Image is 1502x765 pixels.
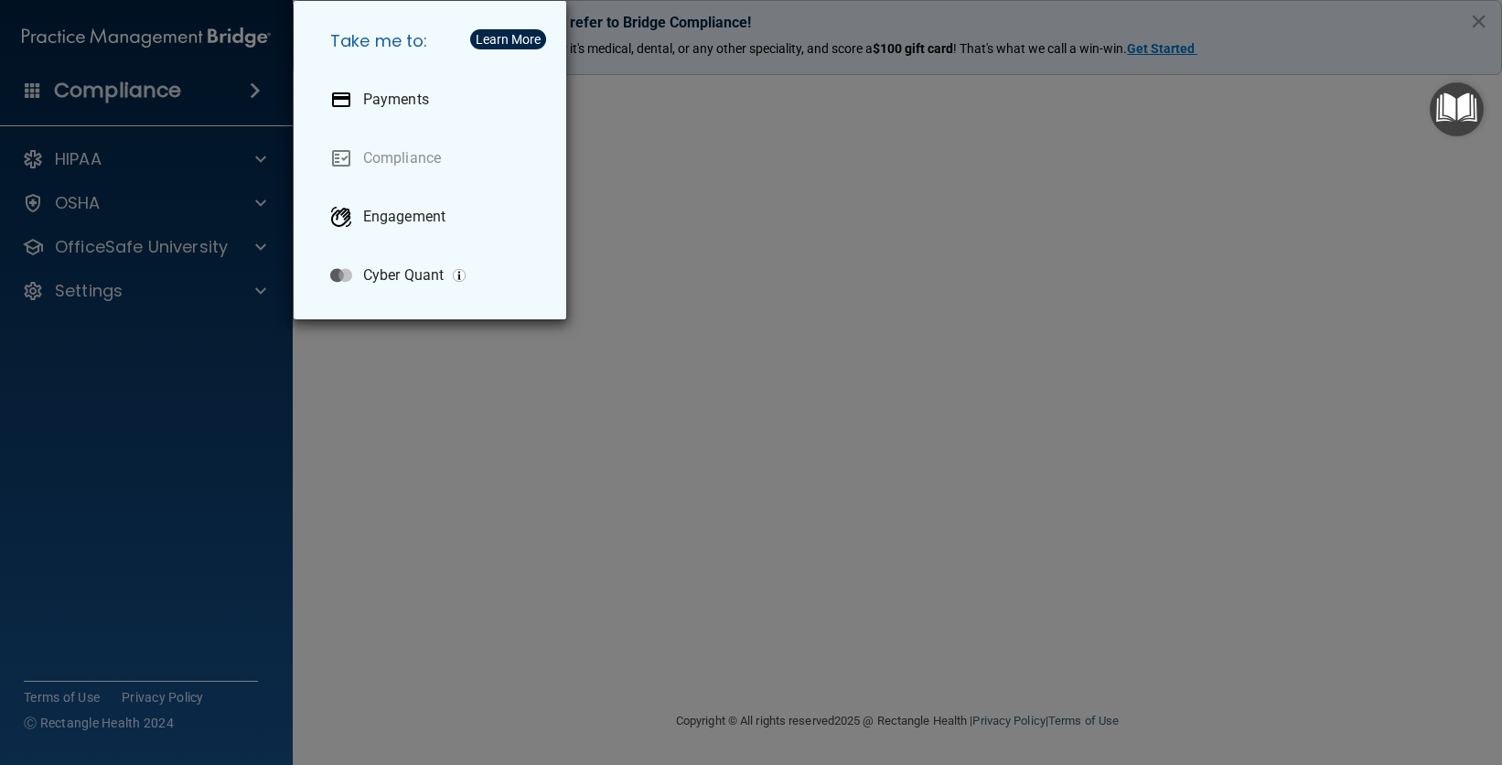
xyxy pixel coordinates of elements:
p: Cyber Quant [363,266,444,285]
button: Learn More [470,29,546,49]
div: Learn More [476,33,541,46]
a: Cyber Quant [316,250,552,301]
a: Compliance [316,133,552,184]
p: Payments [363,91,429,109]
h5: Take me to: [316,16,552,67]
a: Payments [316,74,552,125]
button: Open Resource Center [1430,82,1484,136]
a: Engagement [316,191,552,242]
p: Engagement [363,208,445,226]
